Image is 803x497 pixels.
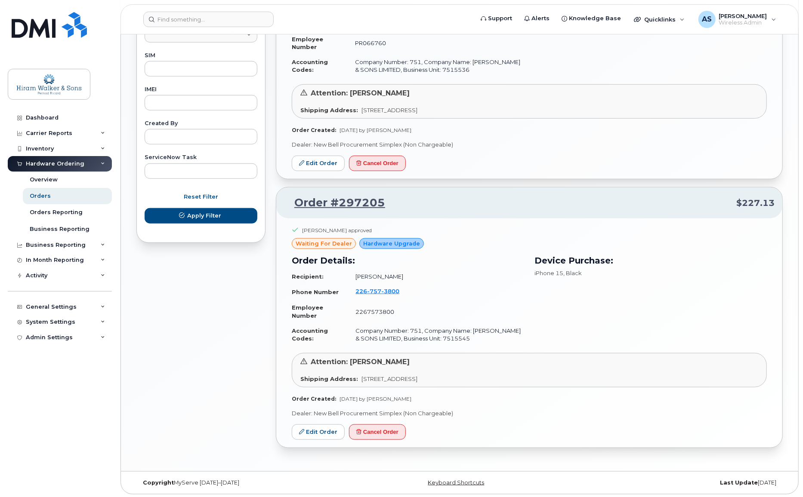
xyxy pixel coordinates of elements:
[292,304,323,319] strong: Employee Number
[292,409,767,417] p: Dealer: New Bell Procurement Simplex (Non Chargeable)
[347,32,524,55] td: PR066760
[136,479,352,486] div: MyServe [DATE]–[DATE]
[143,12,274,27] input: Find something...
[355,288,399,295] span: 226
[428,479,484,486] a: Keyboard Shortcuts
[145,87,257,92] label: IMEI
[187,212,221,220] span: Apply Filter
[145,189,257,205] button: Reset Filter
[349,156,406,172] button: Cancel Order
[292,156,345,172] a: Edit Order
[367,288,381,295] span: 757
[145,121,257,126] label: Created By
[184,193,218,201] span: Reset Filter
[556,10,627,27] a: Knowledge Base
[702,14,712,25] span: AS
[300,107,358,114] strong: Shipping Address:
[296,239,352,248] span: waiting for dealer
[534,270,563,276] span: iPhone 15
[361,375,417,382] span: [STREET_ADDRESS]
[628,11,691,28] div: Quicklinks
[145,208,257,224] button: Apply Filter
[736,197,775,209] span: $227.13
[340,396,411,402] span: [DATE] by [PERSON_NAME]
[311,358,410,366] span: Attention: [PERSON_NAME]
[300,375,358,382] strong: Shipping Address:
[292,36,323,51] strong: Employee Number
[311,89,410,97] span: Attention: [PERSON_NAME]
[719,12,767,19] span: [PERSON_NAME]
[719,19,767,26] span: Wireless Admin
[349,424,406,440] button: Cancel Order
[292,327,328,342] strong: Accounting Codes:
[340,127,411,133] span: [DATE] by [PERSON_NAME]
[361,107,417,114] span: [STREET_ADDRESS]
[644,16,676,23] span: Quicklinks
[143,479,174,486] strong: Copyright
[563,270,582,276] span: , Black
[534,254,767,267] h3: Device Purchase:
[292,396,336,402] strong: Order Created:
[348,323,524,346] td: Company Number: 751, Company Name: [PERSON_NAME] & SONS LIMITED, Business Unit: 7515545
[381,288,399,295] span: 3800
[355,288,410,295] a: 2267573800
[292,127,336,133] strong: Order Created:
[292,141,767,149] p: Dealer: New Bell Procurement Simplex (Non Chargeable)
[292,424,345,440] a: Edit Order
[720,479,758,486] strong: Last Update
[284,195,385,211] a: Order #297205
[292,254,524,267] h3: Order Details:
[488,14,512,23] span: Support
[145,155,257,160] label: ServiceNow Task
[292,288,339,295] strong: Phone Number
[692,11,782,28] div: Anoop Subramani
[518,10,556,27] a: Alerts
[348,269,524,284] td: [PERSON_NAME]
[567,479,783,486] div: [DATE]
[348,300,524,323] td: 2267573800
[569,14,621,23] span: Knowledge Base
[145,53,257,58] label: SIM
[475,10,518,27] a: Support
[363,239,420,248] span: Hardware Upgrade
[531,14,550,23] span: Alerts
[292,273,324,280] strong: Recipient:
[292,58,328,74] strong: Accounting Codes:
[302,227,372,234] div: [PERSON_NAME] approved
[347,55,524,77] td: Company Number: 751, Company Name: [PERSON_NAME] & SONS LIMITED, Business Unit: 7515536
